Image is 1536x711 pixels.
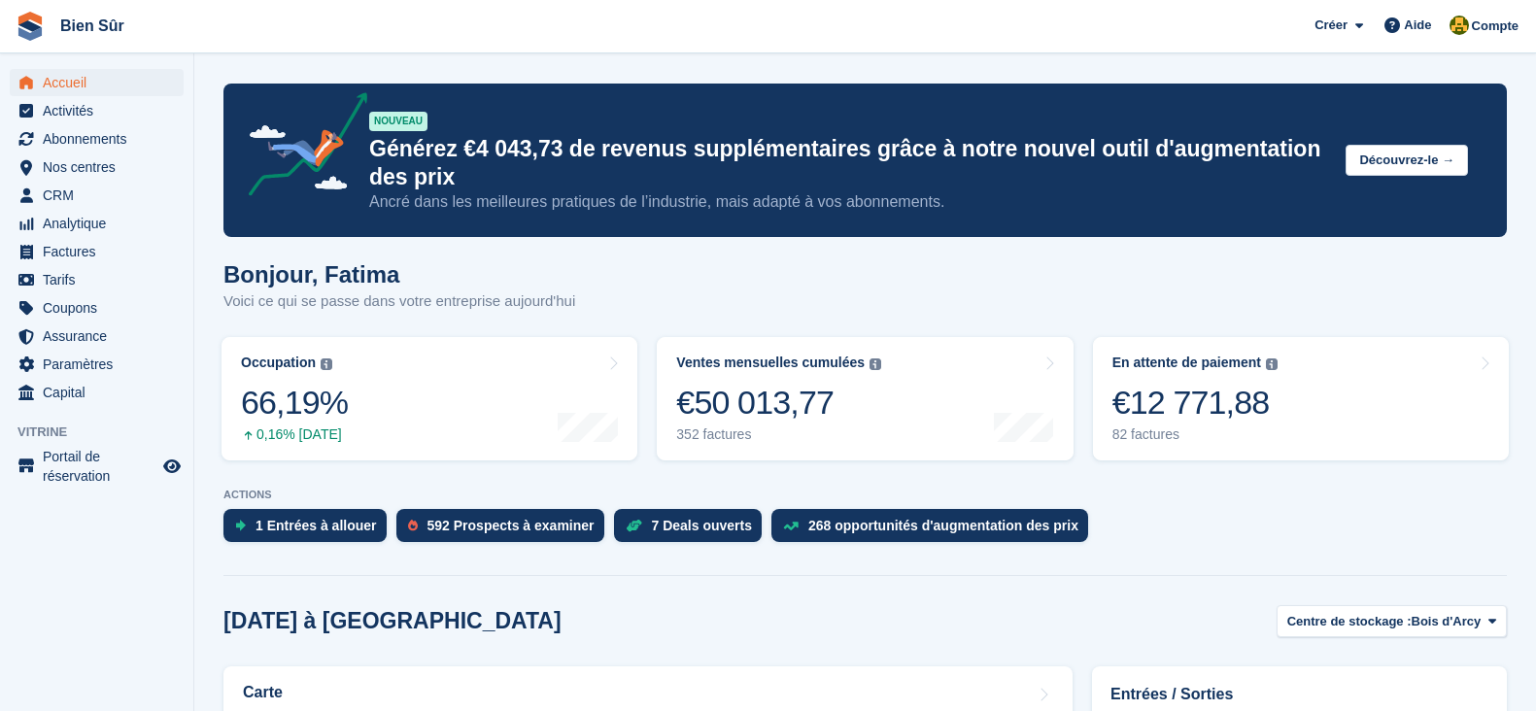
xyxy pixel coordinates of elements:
img: icon-info-grey-7440780725fd019a000dd9b08b2336e03edf1995a4989e88bcd33f0948082b44.svg [870,358,881,370]
span: Activités [43,97,159,124]
span: Vitrine [17,423,193,442]
a: menu [10,322,184,350]
span: Aide [1404,16,1431,35]
span: Paramètres [43,351,159,378]
a: menu [10,97,184,124]
button: Découvrez-le → [1346,145,1468,177]
span: Tarifs [43,266,159,293]
span: Nos centres [43,153,159,181]
img: deal-1b604bf984904fb50ccaf53a9ad4b4a5d6e5aea283cecdc64d6e3604feb123c2.svg [626,519,642,532]
div: €12 771,88 [1112,383,1278,423]
span: Capital [43,379,159,406]
img: icon-info-grey-7440780725fd019a000dd9b08b2336e03edf1995a4989e88bcd33f0948082b44.svg [321,358,332,370]
span: Centre de stockage : [1287,612,1412,631]
a: Boutique d'aperçu [160,455,184,478]
span: Compte [1472,17,1519,36]
a: menu [10,351,184,378]
div: NOUVEAU [369,112,427,131]
span: Abonnements [43,125,159,152]
a: 592 Prospects à examiner [396,509,614,552]
p: Ancré dans les meilleures pratiques de l’industrie, mais adapté à vos abonnements. [369,191,1330,213]
h2: Entrées / Sorties [1110,683,1488,706]
div: 1 Entrées à allouer [256,518,377,533]
img: Fatima Kelaaoui [1450,16,1469,35]
a: menu [10,379,184,406]
h2: Carte [243,684,283,701]
a: Occupation 66,19% 0,16% [DATE] [222,337,637,460]
span: Portail de réservation [43,447,159,486]
a: menu [10,266,184,293]
a: 1 Entrées à allouer [223,509,396,552]
a: 268 opportunités d'augmentation des prix [771,509,1098,552]
img: prospect-51fa495bee0391a8d652442698ab0144808aea92771e9ea1ae160a38d050c398.svg [408,520,418,531]
div: 0,16% [DATE] [241,426,348,443]
div: Occupation [241,355,316,371]
div: €50 013,77 [676,383,881,423]
div: 592 Prospects à examiner [427,518,595,533]
h2: [DATE] à [GEOGRAPHIC_DATA] [223,608,562,634]
span: Assurance [43,322,159,350]
span: Créer [1314,16,1348,35]
a: menu [10,69,184,96]
a: menu [10,447,184,486]
img: stora-icon-8386f47178a22dfd0bd8f6a31ec36ba5ce8667c1dd55bd0f319d3a0aa187defe.svg [16,12,45,41]
p: Générez €4 043,73 de revenus supplémentaires grâce à notre nouvel outil d'augmentation des prix [369,135,1330,191]
a: menu [10,182,184,209]
a: menu [10,238,184,265]
div: 82 factures [1112,426,1278,443]
p: ACTIONS [223,489,1507,501]
span: CRM [43,182,159,209]
img: icon-info-grey-7440780725fd019a000dd9b08b2336e03edf1995a4989e88bcd33f0948082b44.svg [1266,358,1278,370]
a: En attente de paiement €12 771,88 82 factures [1093,337,1509,460]
img: move_ins_to_allocate_icon-fdf77a2bb77ea45bf5b3d319d69a93e2d87916cf1d5bf7949dd705db3b84f3ca.svg [235,520,246,531]
img: price_increase_opportunities-93ffe204e8149a01c8c9dc8f82e8f89637d9d84a8eef4429ea346261dce0b2c0.svg [783,522,799,530]
span: Factures [43,238,159,265]
a: Ventes mensuelles cumulées €50 013,77 352 factures [657,337,1073,460]
img: price-adjustments-announcement-icon-8257ccfd72463d97f412b2fc003d46551f7dbcb40ab6d574587a9cd5c0d94... [232,92,368,203]
span: Analytique [43,210,159,237]
a: Bien Sûr [52,10,132,42]
span: Coupons [43,294,159,322]
button: Centre de stockage : Bois d'Arcy [1277,605,1507,637]
a: 7 Deals ouverts [614,509,772,552]
div: 7 Deals ouverts [652,518,753,533]
div: En attente de paiement [1112,355,1261,371]
div: 268 opportunités d'augmentation des prix [808,518,1078,533]
a: menu [10,294,184,322]
div: 66,19% [241,383,348,423]
span: Bois d'Arcy [1412,612,1482,631]
a: menu [10,125,184,152]
h1: Bonjour, Fatima [223,261,575,288]
a: menu [10,210,184,237]
span: Accueil [43,69,159,96]
p: Voici ce qui se passe dans votre entreprise aujourd'hui [223,290,575,313]
div: 352 factures [676,426,881,443]
div: Ventes mensuelles cumulées [676,355,865,371]
a: menu [10,153,184,181]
